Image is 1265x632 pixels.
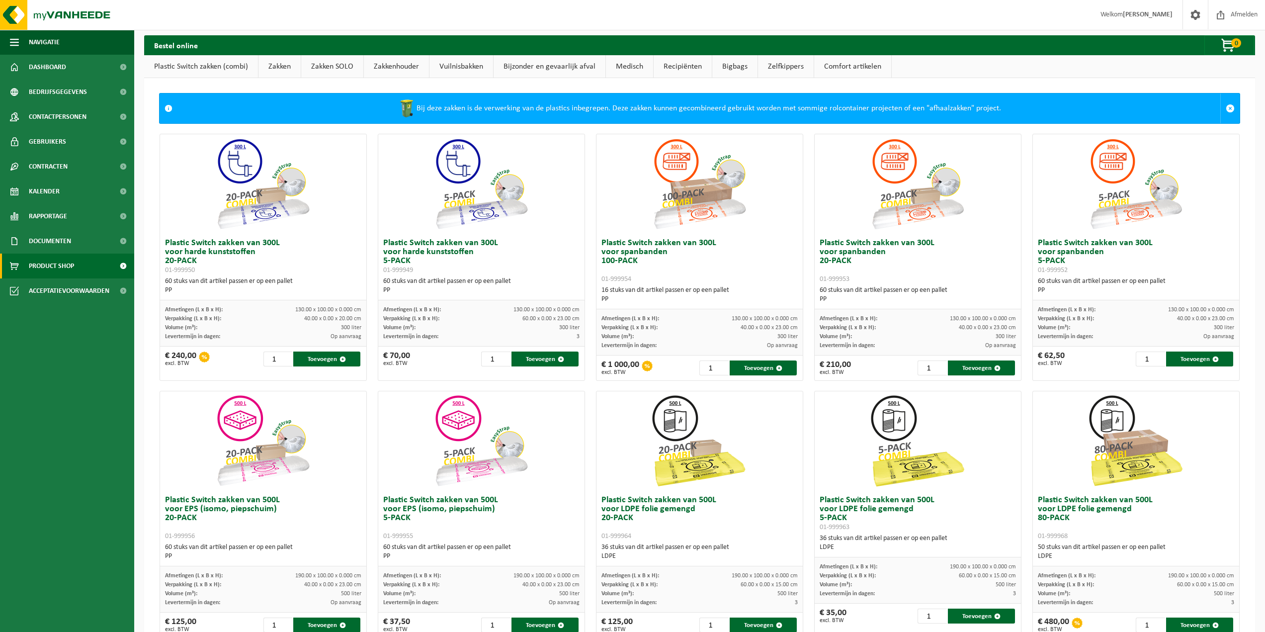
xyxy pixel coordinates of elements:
[383,316,439,322] span: Verpakking (L x B x H):
[1038,573,1096,579] span: Afmetingen (L x B x H):
[213,391,313,491] img: 01-999956
[304,316,361,322] span: 40.00 x 0.00 x 20.00 cm
[383,267,413,274] span: 01-999949
[601,496,798,541] h3: Plastic Switch zakken van 500L voor LDPE folie gemengd 20-PACK
[1177,316,1234,322] span: 40.00 x 0.00 x 23.00 cm
[996,582,1016,588] span: 500 liter
[732,316,798,322] span: 130.00 x 100.00 x 0.000 cm
[29,80,87,104] span: Bedrijfsgegevens
[601,361,639,375] div: € 1 000,00
[1214,591,1234,597] span: 500 liter
[732,573,798,579] span: 190.00 x 100.00 x 0.000 cm
[601,334,634,340] span: Volume (m³):
[431,391,531,491] img: 01-999955
[1231,38,1241,48] span: 0
[383,496,580,541] h3: Plastic Switch zakken van 500L voor EPS (isomo, piepschuim) 5-PACK
[918,361,946,375] input: 1
[767,343,798,349] span: Op aanvraag
[601,239,798,283] h3: Plastic Switch zakken van 300L voor spanbanden 100-PACK
[29,55,66,80] span: Dashboard
[996,334,1016,340] span: 300 liter
[383,277,580,295] div: 60 stuks van dit artikel passen er op een pallet
[948,361,1015,375] button: Toevoegen
[383,552,580,561] div: PP
[165,277,361,295] div: 60 stuks van dit artikel passen er op een pallet
[1038,316,1094,322] span: Verpakking (L x B x H):
[383,325,416,331] span: Volume (m³):
[165,582,221,588] span: Verpakking (L x B x H):
[654,55,712,78] a: Recipiënten
[165,591,197,597] span: Volume (m³):
[1038,582,1094,588] span: Verpakking (L x B x H):
[177,93,1220,123] div: Bij deze zakken is de verwerking van de plastics inbegrepen. Deze zakken kunnen gecombineerd gebr...
[513,307,580,313] span: 130.00 x 100.00 x 0.000 cm
[1177,582,1234,588] span: 60.00 x 0.00 x 15.00 cm
[341,325,361,331] span: 300 liter
[304,582,361,588] span: 40.00 x 0.00 x 23.00 cm
[712,55,758,78] a: Bigbags
[165,352,196,366] div: € 240,00
[397,98,417,118] img: WB-0240-HPE-GN-50.png
[364,55,429,78] a: Zakkenhouder
[1166,352,1233,366] button: Toevoegen
[383,582,439,588] span: Verpakking (L x B x H):
[1204,35,1254,55] button: 0
[650,391,749,491] img: 01-999964
[820,564,877,570] span: Afmetingen (L x B x H):
[1086,391,1185,491] img: 01-999968
[1038,267,1068,274] span: 01-999952
[165,600,220,606] span: Levertermijn in dagen:
[868,391,967,491] img: 01-999963
[1013,591,1016,597] span: 3
[1038,361,1065,366] span: excl. BTW
[165,267,195,274] span: 01-999950
[1123,11,1173,18] strong: [PERSON_NAME]
[331,600,361,606] span: Op aanvraag
[383,286,580,295] div: PP
[730,361,797,375] button: Toevoegen
[165,552,361,561] div: PP
[383,591,416,597] span: Volume (m³):
[383,600,438,606] span: Levertermijn in dagen:
[601,325,658,331] span: Verpakking (L x B x H):
[1038,352,1065,366] div: € 62,50
[601,591,634,597] span: Volume (m³):
[868,134,967,234] img: 01-999953
[144,55,258,78] a: Plastic Switch zakken (combi)
[820,618,846,624] span: excl. BTW
[948,609,1015,624] button: Toevoegen
[429,55,493,78] a: Vuilnisbakken
[165,334,220,340] span: Levertermijn in dagen:
[601,582,658,588] span: Verpakking (L x B x H):
[1231,600,1234,606] span: 3
[820,361,851,375] div: € 210,00
[341,591,361,597] span: 500 liter
[383,361,410,366] span: excl. BTW
[820,543,1016,552] div: LDPE
[165,325,197,331] span: Volume (m³):
[293,352,360,366] button: Toevoegen
[1214,325,1234,331] span: 300 liter
[29,154,68,179] span: Contracten
[1038,334,1093,340] span: Levertermijn in dagen:
[1038,277,1234,295] div: 60 stuks van dit artikel passen er op een pallet
[820,286,1016,304] div: 60 stuks van dit artikel passen er op een pallet
[606,55,653,78] a: Medisch
[820,316,877,322] span: Afmetingen (L x B x H):
[777,591,798,597] span: 500 liter
[213,134,313,234] img: 01-999950
[258,55,301,78] a: Zakken
[601,552,798,561] div: LDPE
[1086,134,1185,234] img: 01-999952
[383,533,413,540] span: 01-999955
[601,369,639,375] span: excl. BTW
[331,334,361,340] span: Op aanvraag
[959,325,1016,331] span: 40.00 x 0.00 x 23.00 cm
[383,307,441,313] span: Afmetingen (L x B x H):
[383,334,438,340] span: Levertermijn in dagen:
[1038,591,1070,597] span: Volume (m³):
[301,55,363,78] a: Zakken SOLO
[601,600,657,606] span: Levertermijn in dagen:
[699,361,728,375] input: 1
[29,278,109,303] span: Acceptatievoorwaarden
